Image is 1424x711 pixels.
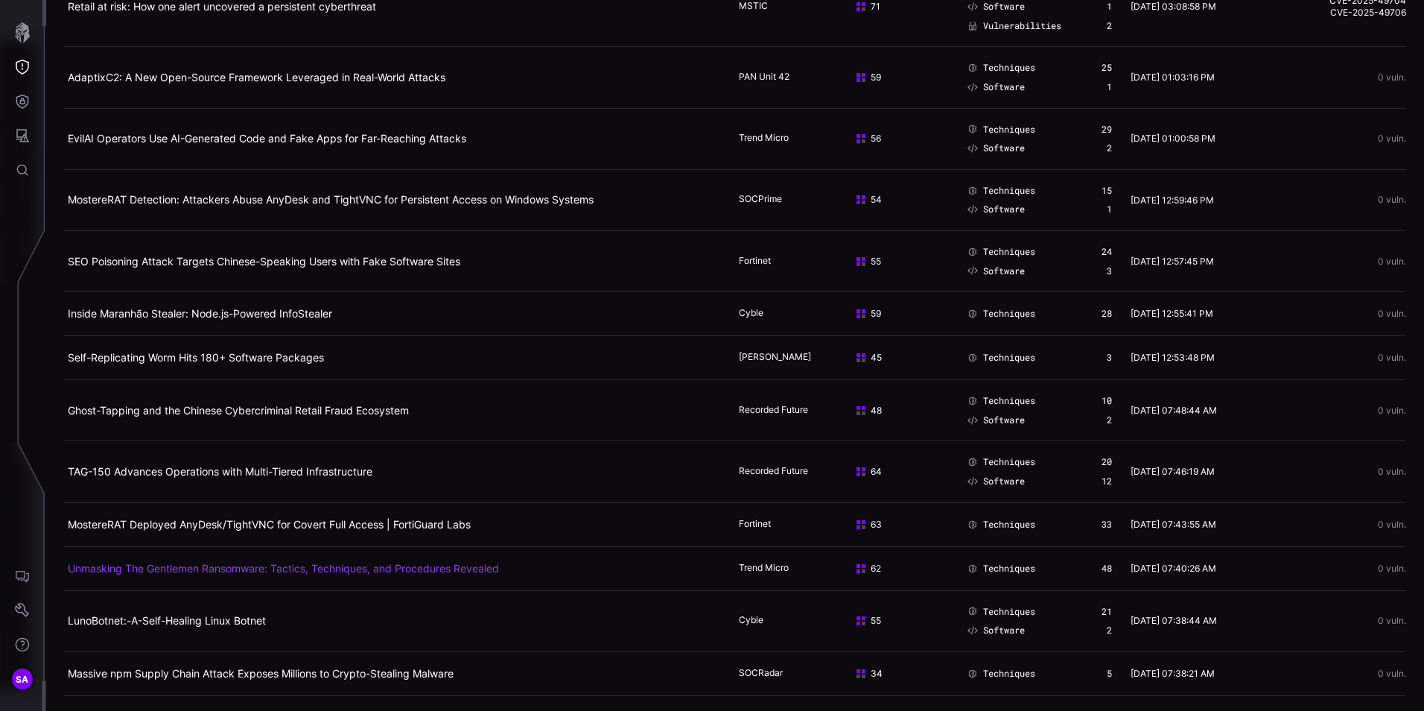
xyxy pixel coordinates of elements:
div: 15 [1102,185,1112,197]
span: Software [983,203,1025,215]
div: 0 vuln. [1270,563,1406,574]
div: 10 [1102,395,1112,407]
time: [DATE] 12:57:45 PM [1131,256,1214,267]
a: CVE-2025-49706 [1270,7,1406,19]
div: 2 [1107,20,1112,32]
a: Techniques [967,606,1035,618]
time: [DATE] 07:43:55 AM [1131,519,1216,530]
a: Software [967,414,1025,426]
div: 3 [1107,352,1112,364]
a: Techniques [967,62,1035,74]
div: 29 [1102,124,1112,136]
div: 0 vuln. [1270,616,1406,626]
time: [DATE] 01:03:16 PM [1131,72,1215,83]
time: [DATE] 12:59:46 PM [1131,195,1214,206]
a: Vulnerabilities [967,20,1061,32]
div: 0 vuln. [1270,467,1406,477]
div: 0 vuln. [1270,195,1406,205]
time: [DATE] 07:46:19 AM [1131,466,1215,477]
div: 33 [1102,519,1112,531]
div: Fortinet [739,518,813,531]
span: Techniques [983,62,1035,74]
span: Techniques [983,185,1035,197]
a: MostereRAT Detection: Attackers Abuse AnyDesk and TightVNC for Persistent Access on Windows Systems [68,193,594,206]
div: Trend Micro [739,132,813,145]
div: 0 vuln. [1270,353,1406,363]
a: Software [967,203,1025,215]
span: Techniques [983,668,1035,680]
a: TAG-150 Advances Operations with Multi-Tiered Infrastructure [68,465,372,478]
span: Software [983,81,1025,93]
div: SOCRadar [739,667,813,680]
div: 28 [1102,308,1112,320]
span: Techniques [983,563,1035,575]
div: 0 vuln. [1270,519,1406,530]
span: Software [983,142,1025,154]
div: 20 [1102,456,1112,468]
div: 1 [1107,1,1112,13]
div: 2 [1107,414,1112,426]
span: Software [983,475,1025,487]
div: 12 [1102,475,1112,487]
a: SEO Poisoning Attack Targets Chinese-Speaking Users with Fake Software Sites [68,255,460,268]
div: 55 [855,256,948,268]
div: 71 [855,1,948,13]
div: Cyble [739,614,813,628]
a: Techniques [967,563,1035,575]
span: Techniques [983,519,1035,531]
a: Software [967,142,1025,154]
span: Techniques [983,124,1035,136]
a: Self-Replicating Worm Hits 180+ Software Packages [68,351,324,364]
a: Techniques [967,456,1035,468]
a: Techniques [967,519,1035,531]
div: 48 [855,405,948,417]
time: [DATE] 12:53:48 PM [1131,352,1215,363]
span: Techniques [983,352,1035,364]
div: PAN Unit 42 [739,71,813,84]
a: MostereRAT Deployed AnyDesk/TightVNC for Covert Full Access | FortiGuard Labs [68,518,471,531]
div: 24 [1102,246,1112,258]
time: [DATE] 07:40:26 AM [1131,563,1216,574]
div: 2 [1107,142,1112,154]
button: SA [1,662,44,696]
a: Techniques [967,395,1035,407]
a: Software [967,1,1025,13]
div: 21 [1102,606,1112,618]
div: 45 [855,352,948,364]
time: [DATE] 07:38:21 AM [1131,668,1215,679]
a: Techniques [967,185,1035,197]
a: Inside Maranhão Stealer: Node.js-Powered InfoStealer [68,307,332,320]
div: Recorded Future [739,465,813,478]
span: SA [16,671,29,687]
span: Software [983,1,1025,13]
div: 59 [855,72,948,83]
div: 0 vuln. [1270,669,1406,679]
div: Recorded Future [739,404,813,417]
div: Fortinet [739,255,813,268]
span: Techniques [983,456,1035,468]
div: 0 vuln. [1270,72,1406,83]
a: Software [967,81,1025,93]
a: Techniques [967,246,1035,258]
div: 0 vuln. [1270,133,1406,144]
div: 3 [1107,265,1112,277]
div: 2 [1107,625,1112,636]
a: Techniques [967,668,1035,680]
a: LunoBotnet:-A-Self-Healing Linux Botnet [68,614,266,627]
div: 0 vuln. [1270,405,1406,416]
a: AdaptixC2: A New Open-Source Framework Leveraged in Real-World Attacks [68,71,445,83]
time: [DATE] 07:48:44 AM [1131,405,1217,416]
div: SOCPrime [739,193,813,206]
div: 0 vuln. [1270,256,1406,267]
span: Techniques [983,246,1035,258]
span: Software [983,625,1025,636]
a: Techniques [967,308,1035,320]
div: 54 [855,194,948,206]
div: 34 [855,668,948,680]
div: Cyble [739,307,813,320]
div: 64 [855,466,948,478]
time: [DATE] 01:00:58 PM [1131,133,1215,144]
span: Software [983,414,1025,426]
span: Techniques [983,395,1035,407]
span: Vulnerabilities [983,20,1061,32]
